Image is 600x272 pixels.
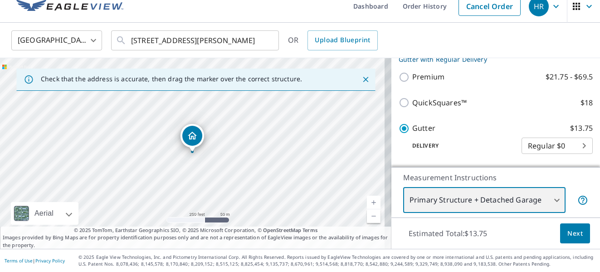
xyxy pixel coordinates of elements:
[315,35,370,46] span: Upload Blueprint
[567,228,583,239] span: Next
[367,209,380,223] a: Current Level 17, Zoom Out
[302,227,317,233] a: Terms
[11,28,102,53] div: [GEOGRAPHIC_DATA]
[11,202,78,225] div: Aerial
[35,257,65,264] a: Privacy Policy
[399,142,522,150] p: Delivery
[74,227,317,234] span: © 2025 TomTom, Earthstar Geographics SIO, © 2025 Microsoft Corporation, ©
[5,258,65,263] p: |
[403,188,566,213] div: Primary Structure + Detached Garage
[131,28,260,53] input: Search by address or latitude-longitude
[41,75,302,83] p: Check that the address is accurate, then drag the marker over the correct structure.
[288,30,378,50] div: OR
[78,254,595,267] p: © 2025 Eagle View Technologies, Inc. and Pictometry International Corp. All Rights Reserved. Repo...
[180,124,204,152] div: Dropped pin, building 1, Residential property, 3301 Dunwood Ridge Ct Bowie, MD 20721
[546,71,593,83] p: $21.75 - $69.5
[360,74,371,85] button: Close
[32,202,56,225] div: Aerial
[522,133,593,158] div: Regular $0
[403,172,588,183] p: Measurement Instructions
[401,223,494,243] p: Estimated Total: $13.75
[263,227,301,233] a: OpenStreetMap
[580,97,593,109] p: $18
[577,195,588,206] span: Your report will include the primary structure and a detached garage if one exists.
[5,257,33,264] a: Terms of Use
[412,71,444,83] p: Premium
[399,54,582,64] p: Gutter with Regular Delivery
[367,196,380,209] a: Current Level 17, Zoom In
[307,30,377,50] a: Upload Blueprint
[412,123,435,134] p: Gutter
[560,223,590,244] button: Next
[412,97,467,109] p: QuickSquares™
[570,123,593,134] p: $13.75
